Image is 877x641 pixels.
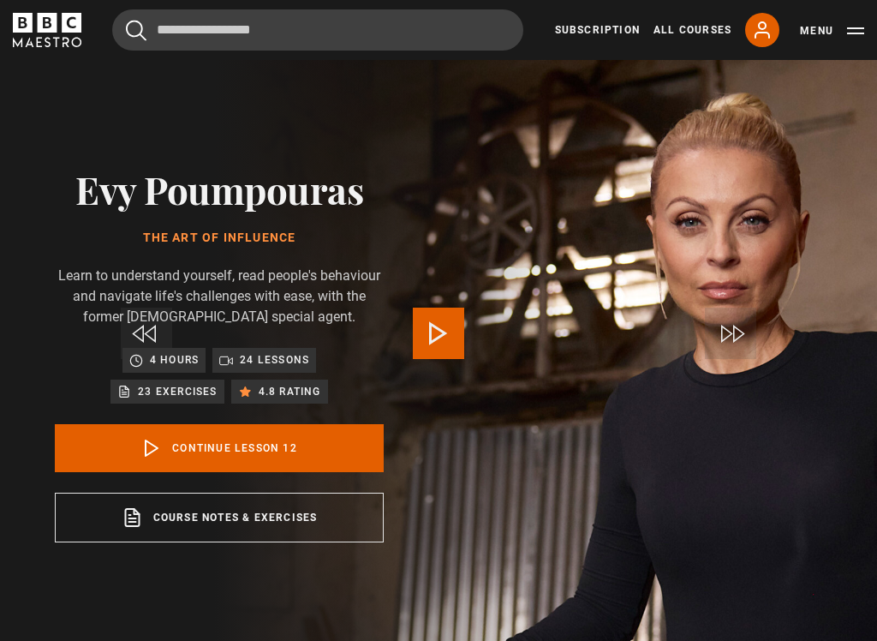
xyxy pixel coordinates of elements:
[240,351,309,368] p: 24 lessons
[555,22,640,38] a: Subscription
[13,13,81,47] svg: BBC Maestro
[138,383,217,400] p: 23 exercises
[55,231,384,245] h1: The Art of Influence
[800,22,864,39] button: Toggle navigation
[55,266,384,327] p: Learn to understand yourself, read people's behaviour and navigate life's challenges with ease, w...
[259,383,321,400] p: 4.8 rating
[55,424,384,472] a: Continue lesson 12
[55,167,384,211] h2: Evy Poumpouras
[150,351,199,368] p: 4 hours
[55,493,384,542] a: Course notes & exercises
[126,20,146,41] button: Submit the search query
[653,22,731,38] a: All Courses
[112,9,523,51] input: Search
